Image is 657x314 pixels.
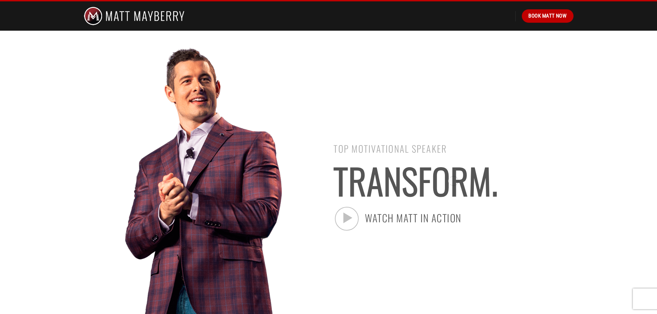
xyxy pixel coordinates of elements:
img: Matt Mayberry [84,1,185,31]
span: Top motivational speaker [334,142,447,155]
span: Book Matt Now [528,12,567,20]
h2: transform. [334,164,573,199]
h2: Watch matt in action [365,212,545,224]
a: Book Matt Now [522,9,573,22]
